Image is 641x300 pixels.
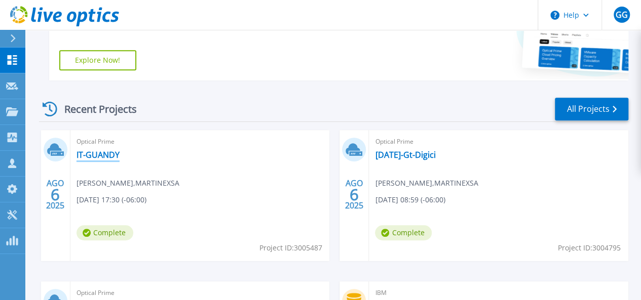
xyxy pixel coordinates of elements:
[375,225,432,240] span: Complete
[51,190,60,199] span: 6
[77,287,324,298] span: Optical Prime
[77,136,324,147] span: Optical Prime
[345,176,364,213] div: AGO 2025
[375,194,445,205] span: [DATE] 08:59 (-06:00)
[375,150,435,160] a: [DATE]-Gt-Digici
[77,225,133,240] span: Complete
[39,97,150,121] div: Recent Projects
[558,242,621,253] span: Project ID: 3004795
[375,178,478,189] span: [PERSON_NAME] , MARTINEXSA
[350,190,359,199] span: 6
[375,136,622,147] span: Optical Prime
[77,150,120,160] a: IT-GUANDY
[555,98,628,120] a: All Projects
[375,287,622,298] span: IBM
[46,176,65,213] div: AGO 2025
[615,11,627,19] span: GG
[77,194,146,205] span: [DATE] 17:30 (-06:00)
[77,178,179,189] span: [PERSON_NAME] , MARTINEXSA
[259,242,322,253] span: Project ID: 3005487
[59,50,136,70] a: Explore Now!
